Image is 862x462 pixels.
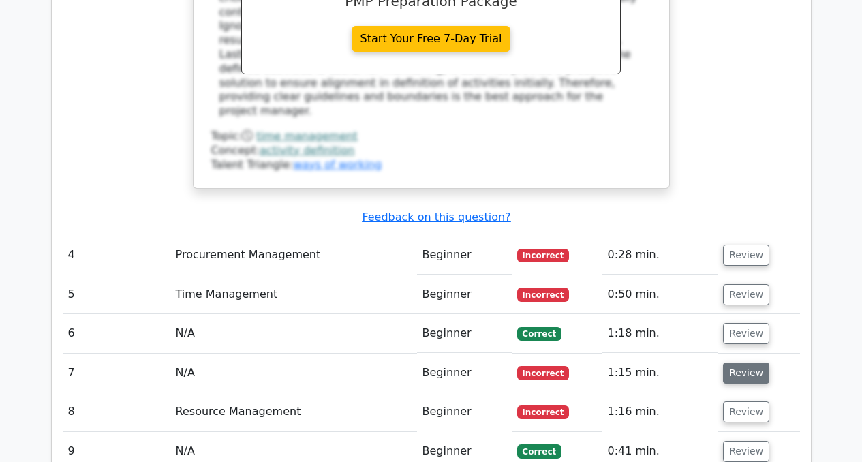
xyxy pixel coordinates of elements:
td: 0:50 min. [602,275,718,314]
td: 4 [63,236,170,275]
button: Review [723,284,769,305]
div: Talent Triangle: [211,129,651,172]
td: Time Management [170,275,417,314]
button: Review [723,323,769,344]
td: 0:28 min. [602,236,718,275]
a: time management [256,129,357,142]
td: N/A [170,314,417,353]
span: Correct [517,444,561,458]
td: Beginner [417,354,512,392]
td: Beginner [417,314,512,353]
td: 8 [63,392,170,431]
button: Review [723,401,769,422]
a: Start Your Free 7-Day Trial [352,26,511,52]
td: 5 [63,275,170,314]
td: Beginner [417,236,512,275]
a: ways of working [293,158,382,171]
div: Concept: [211,144,651,158]
td: N/A [170,354,417,392]
div: Topic: [211,129,651,144]
td: Procurement Management [170,236,417,275]
td: 7 [63,354,170,392]
button: Review [723,441,769,462]
td: Beginner [417,392,512,431]
span: Incorrect [517,249,570,262]
span: Incorrect [517,288,570,301]
td: Resource Management [170,392,417,431]
td: 6 [63,314,170,353]
a: activity definition [260,144,354,157]
td: 1:16 min. [602,392,718,431]
td: 1:18 min. [602,314,718,353]
button: Review [723,245,769,266]
td: Beginner [417,275,512,314]
span: Correct [517,327,561,341]
button: Review [723,363,769,384]
span: Incorrect [517,405,570,419]
a: Feedback on this question? [362,211,510,224]
span: Incorrect [517,366,570,380]
td: 1:15 min. [602,354,718,392]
